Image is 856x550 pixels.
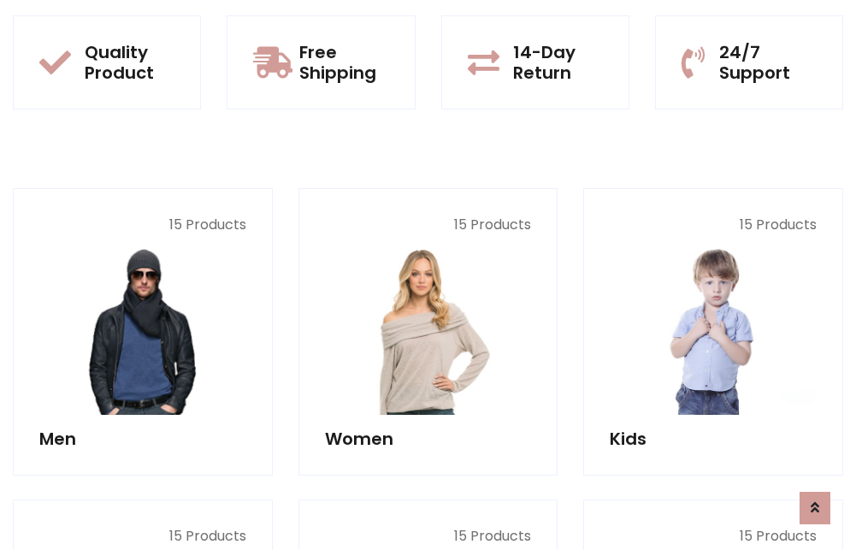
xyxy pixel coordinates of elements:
h5: Kids [610,429,817,449]
h5: Women [325,429,532,449]
p: 15 Products [39,215,246,235]
h5: 24/7 Support [719,42,817,83]
h5: Free Shipping [299,42,388,83]
h5: 14-Day Return [513,42,603,83]
p: 15 Products [610,526,817,547]
h5: Men [39,429,246,449]
p: 15 Products [39,526,246,547]
p: 15 Products [610,215,817,235]
p: 15 Products [325,215,532,235]
h5: Quality Product [85,42,174,83]
p: 15 Products [325,526,532,547]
